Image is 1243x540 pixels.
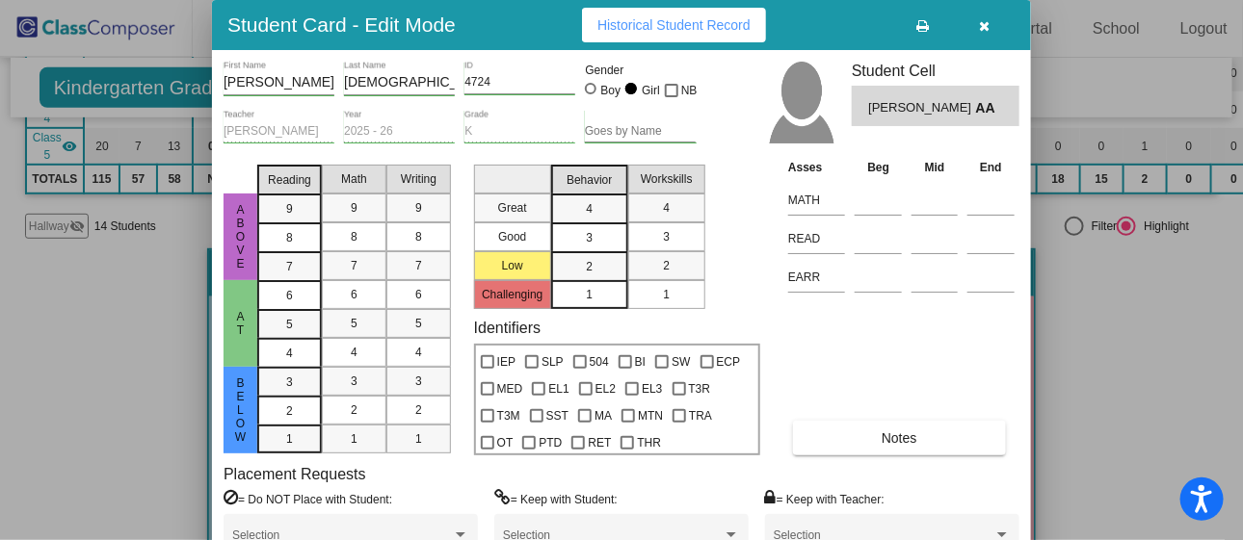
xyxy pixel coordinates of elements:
[582,8,766,42] button: Historical Student Record
[286,373,293,391] span: 3
[497,350,516,373] span: IEP
[539,431,562,454] span: PTD
[586,229,593,246] span: 3
[351,315,357,332] span: 5
[286,258,293,275] span: 7
[595,404,612,427] span: MA
[286,200,293,218] span: 9
[224,125,334,139] input: teacher
[286,229,293,246] span: 8
[783,157,850,178] th: Asses
[907,157,963,178] th: Mid
[351,199,357,217] span: 9
[600,82,621,99] div: Boy
[415,257,422,274] span: 7
[542,350,564,373] span: SLP
[497,404,520,427] span: T3M
[590,350,609,373] span: 504
[788,224,845,253] input: assessment
[351,257,357,274] span: 7
[788,263,845,292] input: assessment
[663,257,670,274] span: 2
[351,344,357,361] span: 4
[341,170,367,188] span: Math
[351,430,357,448] span: 1
[663,286,670,303] span: 1
[344,125,455,139] input: year
[232,376,250,444] span: Below
[642,377,662,400] span: EL3
[232,203,250,270] span: Above
[663,228,670,245] span: 3
[850,157,907,178] th: Beg
[415,228,422,245] span: 8
[689,377,711,400] span: T3R
[232,310,250,337] span: At
[586,286,593,303] span: 1
[494,489,618,508] label: = Keep with Student:
[588,431,611,454] span: RET
[415,344,422,361] span: 4
[672,350,690,373] span: SW
[868,98,975,118] span: [PERSON_NAME]
[497,431,514,454] span: OT
[641,82,660,99] div: Girl
[351,228,357,245] span: 8
[286,402,293,420] span: 2
[415,286,422,303] span: 6
[637,431,661,454] span: THR
[689,404,712,427] span: TRA
[474,319,541,337] label: Identifiers
[976,98,1003,118] span: AA
[415,199,422,217] span: 9
[546,404,569,427] span: SST
[788,186,845,215] input: assessment
[286,287,293,304] span: 6
[793,421,1005,455] button: Notes
[497,377,523,400] span: MED
[638,404,663,427] span: MTN
[765,489,885,508] label: = Keep with Teacher:
[464,76,575,90] input: Enter ID
[351,373,357,390] span: 3
[351,286,357,303] span: 6
[595,377,616,400] span: EL2
[351,401,357,419] span: 2
[224,489,392,508] label: = Do NOT Place with Student:
[586,258,593,275] span: 2
[286,316,293,333] span: 5
[597,17,751,33] span: Historical Student Record
[663,199,670,217] span: 4
[548,377,569,400] span: EL1
[286,430,293,448] span: 1
[415,373,422,390] span: 3
[415,401,422,419] span: 2
[567,171,612,189] span: Behavior
[635,350,646,373] span: BI
[963,157,1019,178] th: End
[585,62,696,79] mat-label: Gender
[641,170,693,188] span: Workskills
[227,13,456,37] h3: Student Card - Edit Mode
[268,171,311,189] span: Reading
[717,350,741,373] span: ECP
[585,125,696,139] input: goes by name
[464,125,575,139] input: grade
[224,465,366,483] label: Placement Requests
[681,79,698,102] span: NB
[286,345,293,362] span: 4
[401,170,436,188] span: Writing
[415,430,422,448] span: 1
[415,315,422,332] span: 5
[852,62,1019,80] h3: Student Cell
[586,200,593,218] span: 4
[882,430,917,446] span: Notes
